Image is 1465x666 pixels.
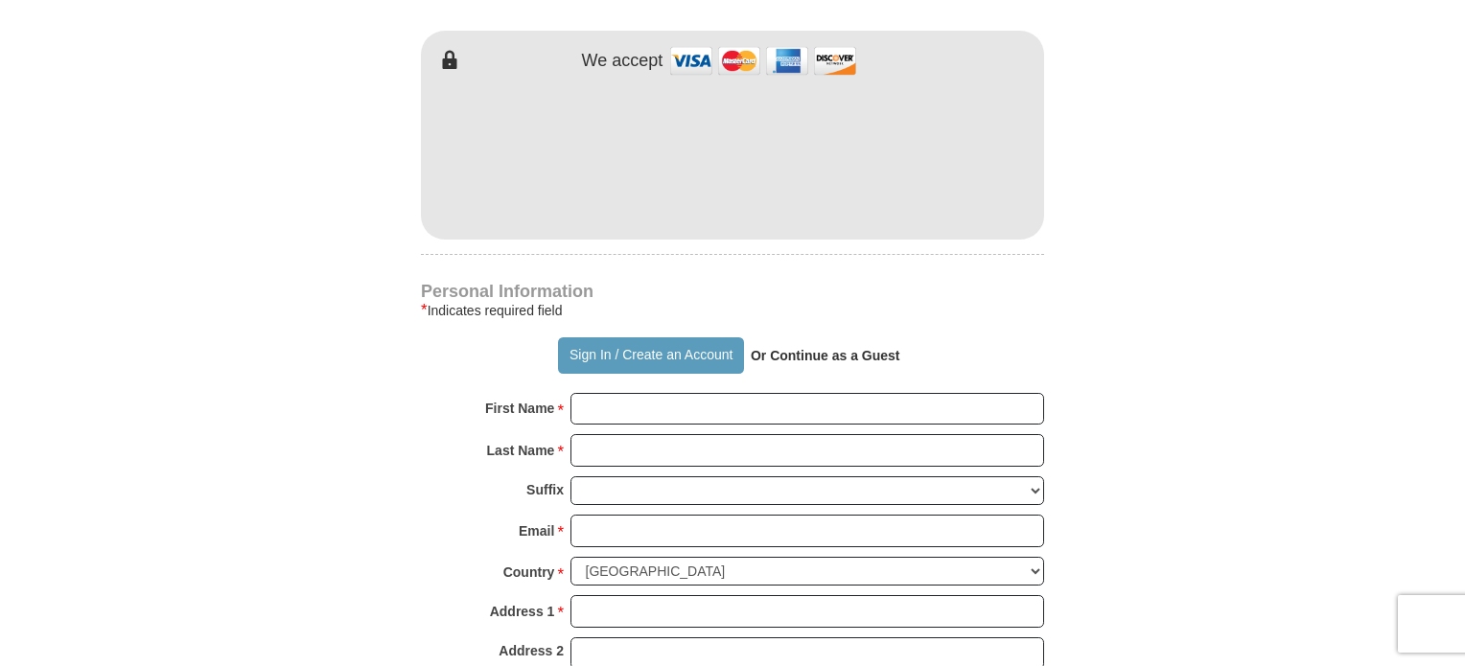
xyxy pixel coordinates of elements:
div: Indicates required field [421,299,1044,322]
strong: Address 1 [490,598,555,625]
strong: Email [519,517,554,544]
strong: First Name [485,395,554,422]
strong: Or Continue as a Guest [751,348,900,363]
strong: Address 2 [499,637,564,664]
strong: Suffix [526,476,564,503]
img: credit cards accepted [667,40,859,81]
h4: Personal Information [421,284,1044,299]
button: Sign In / Create an Account [558,337,743,374]
strong: Last Name [487,437,555,464]
h4: We accept [582,51,663,72]
strong: Country [503,559,555,586]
